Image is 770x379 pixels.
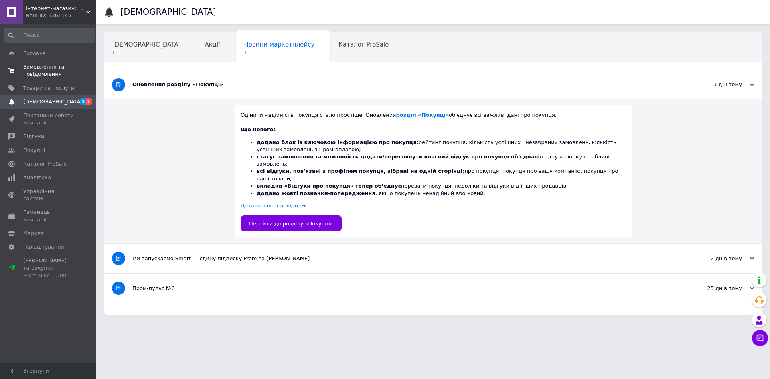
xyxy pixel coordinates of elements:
span: Маркет [23,230,44,237]
span: Управління сайтом [23,188,74,202]
span: [DEMOGRAPHIC_DATA] [112,41,181,48]
span: 1 [86,98,92,105]
div: 25 днів тому [674,285,754,292]
div: Пром-пульс №6 [132,285,674,292]
input: Пошук [4,28,95,43]
span: в одну колонку в таблиці замовлень; [257,154,610,167]
button: Чат з покупцем [752,330,768,346]
b: статус замовлення та можливість додати/переглянути власний відгук про покупця обʼєднані [257,154,540,160]
span: 1 [112,50,181,56]
span: Головна [23,50,46,57]
span: про покупця, покупця про вашу компанію, покупця про ваші товари; [257,168,618,181]
div: Оновлення розділу «Покупці» [132,81,674,88]
a: Детальніше в довідці → [241,203,306,209]
b: вкладка «Відгуки про покупця» тепер обʼєднує [257,183,401,189]
div: Ваш ID: 3361149 [26,12,96,19]
span: , якщо покупець ненадійний або новий. [257,190,485,196]
b: всі відгуки, пов’язані з профілем покупця, зібрані на одній сторінці: [257,168,464,174]
div: Оцінити надійність покупця стало простіше. Оновлений об'єднує всі важливі дані про покупця. [241,111,626,119]
span: Аналітика [23,174,51,181]
b: додано жовті позначки-попередження [257,190,375,196]
b: додано блок із ключовою інформацією про покупця: [257,139,419,145]
div: 3 дні тому [674,81,754,88]
span: 1 [80,98,86,105]
b: Що нового: [241,126,276,132]
span: [PERSON_NAME] та рахунки [23,257,74,279]
span: Новини маркетплейсу [244,41,314,48]
span: Замовлення та повідомлення [23,63,74,78]
span: переваги покупця, недоліки та відгуки від інших продавців; [257,183,568,189]
span: рейтинг покупця, кількість успішних і незабраних замовлень, кількість успішних замовлень з Пром-о... [257,139,616,152]
a: розділ «Покупці» [396,112,449,118]
span: 1 [244,50,314,56]
div: 12 днів тому [674,255,754,262]
span: Каталог ProSale [338,41,389,48]
h1: [DEMOGRAPHIC_DATA] [120,7,216,17]
span: Акції [205,41,220,48]
span: Відгуки [23,133,44,140]
span: [DEMOGRAPHIC_DATA] [23,98,83,105]
span: Показники роботи компанії [23,112,74,126]
a: Перейти до розділу «Покупці» [241,215,342,231]
span: Налаштування [23,243,64,251]
span: Товари та послуги [23,85,74,92]
span: Покупці [23,147,45,154]
span: Перейти до розділу «Покупці» [249,221,333,227]
div: Ми запускаємо Smart — єдину підписку Prom та [PERSON_NAME] [132,255,674,262]
div: Prom мікс 1 000 [23,272,74,279]
span: Каталог ProSale [23,160,67,168]
span: Інтернет-магазин: Комп'ютери (ПК), ноутбуки, монітори, мережеве, принтери та БФП за низькими цінами [26,5,86,12]
span: Гаманець компанії [23,209,74,223]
